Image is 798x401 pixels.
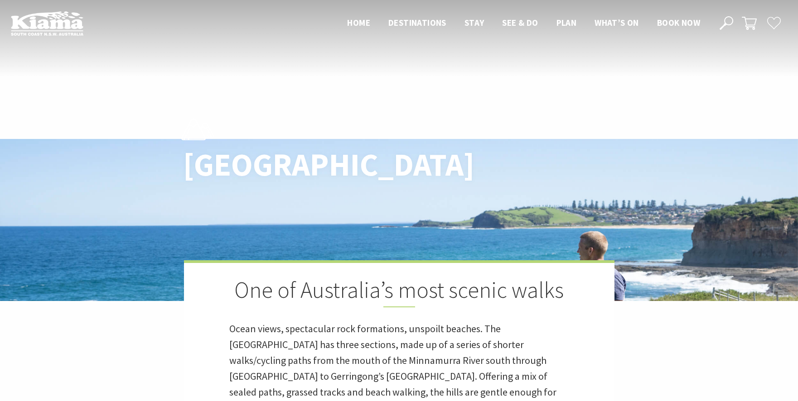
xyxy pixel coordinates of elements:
[183,148,439,182] h1: [GEOGRAPHIC_DATA]
[338,16,709,31] nav: Main Menu
[502,17,538,28] span: See & Do
[464,17,484,28] span: Stay
[229,277,569,307] h2: One of Australia’s most scenic walks
[595,17,639,28] span: What’s On
[11,11,83,36] img: Kiama Logo
[347,17,370,28] span: Home
[388,17,446,28] span: Destinations
[657,17,700,28] span: Book now
[556,17,577,28] span: Plan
